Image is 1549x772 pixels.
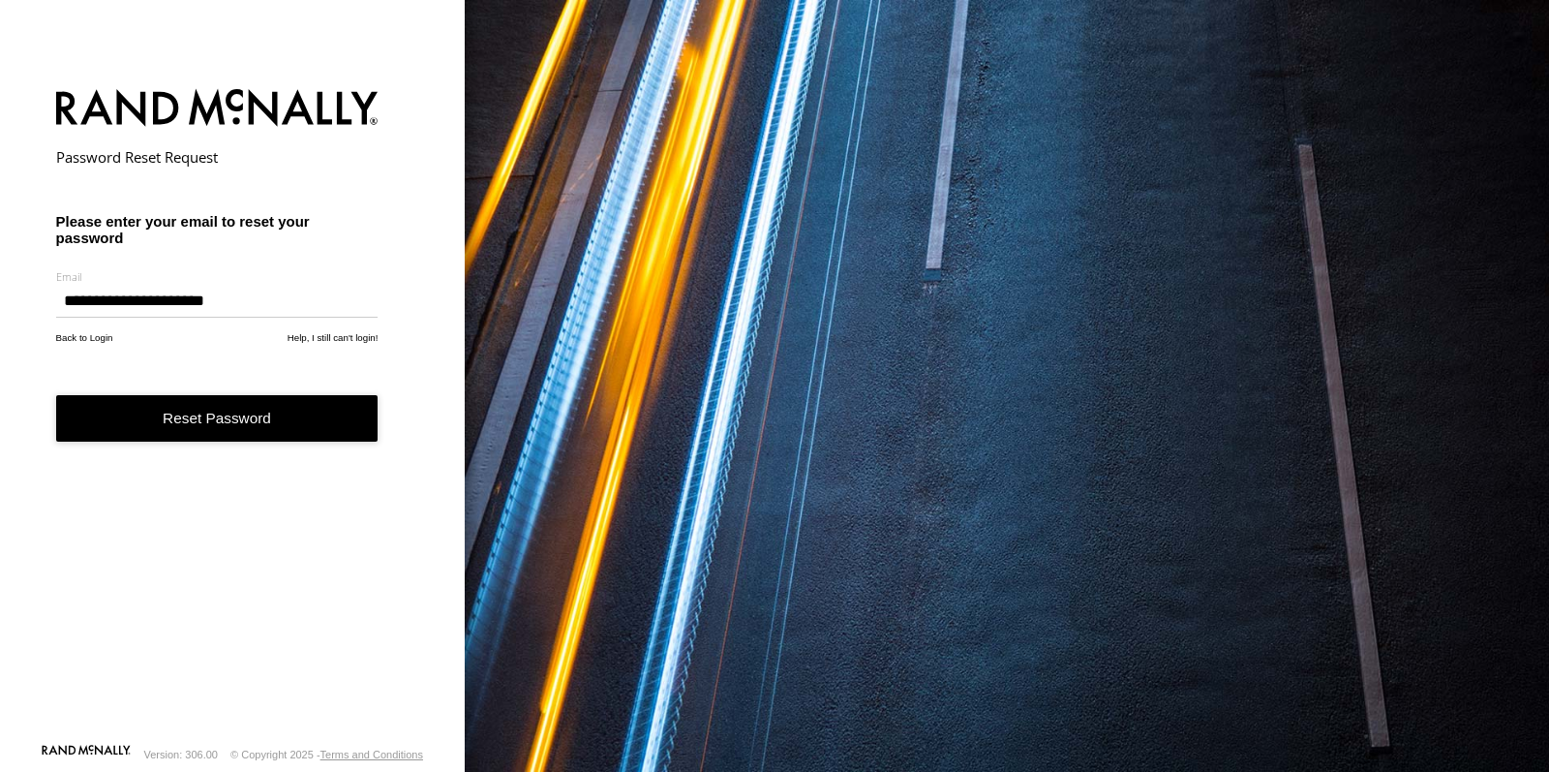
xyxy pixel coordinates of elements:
[288,332,379,343] a: Help, I still can't login!
[56,213,379,246] h3: Please enter your email to reset your password
[230,749,423,760] div: © Copyright 2025 -
[56,85,379,135] img: Rand McNally
[56,395,379,443] button: Reset Password
[56,332,113,343] a: Back to Login
[320,749,423,760] a: Terms and Conditions
[144,749,218,760] div: Version: 306.00
[56,147,379,167] h2: Password Reset Request
[56,269,379,284] label: Email
[42,745,131,764] a: Visit our Website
